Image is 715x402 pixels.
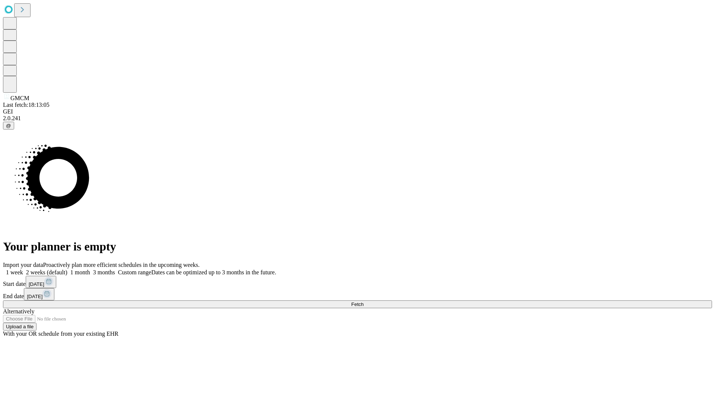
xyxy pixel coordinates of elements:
[43,262,200,268] span: Proactively plan more efficient schedules in the upcoming weeks.
[351,301,363,307] span: Fetch
[10,95,29,101] span: GMCM
[93,269,115,275] span: 3 months
[3,288,712,300] div: End date
[24,288,54,300] button: [DATE]
[3,300,712,308] button: Fetch
[26,276,56,288] button: [DATE]
[3,122,14,130] button: @
[26,269,67,275] span: 2 weeks (default)
[3,323,36,331] button: Upload a file
[6,123,11,128] span: @
[3,331,118,337] span: With your OR schedule from your existing EHR
[3,108,712,115] div: GEI
[3,115,712,122] div: 2.0.241
[3,308,34,315] span: Alternatively
[3,240,712,253] h1: Your planner is empty
[29,281,44,287] span: [DATE]
[3,102,50,108] span: Last fetch: 18:13:05
[3,276,712,288] div: Start date
[151,269,276,275] span: Dates can be optimized up to 3 months in the future.
[6,269,23,275] span: 1 week
[118,269,151,275] span: Custom range
[70,269,90,275] span: 1 month
[3,262,43,268] span: Import your data
[27,294,42,299] span: [DATE]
